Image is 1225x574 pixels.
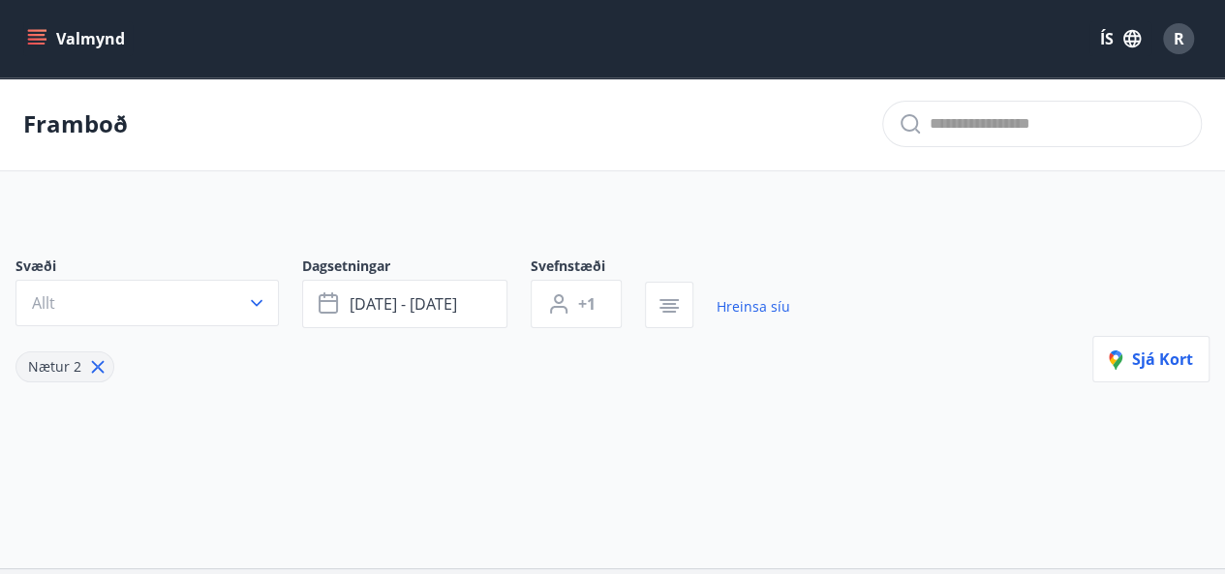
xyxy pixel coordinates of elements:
button: ÍS [1089,21,1151,56]
div: Nætur 2 [15,351,114,382]
span: Svæði [15,257,302,280]
span: R [1174,28,1184,49]
span: Svefnstæði [531,257,645,280]
span: Nætur 2 [28,357,81,376]
span: Allt [32,292,55,314]
button: R [1155,15,1202,62]
button: Sjá kort [1092,336,1210,382]
button: +1 [531,280,622,328]
span: Sjá kort [1109,348,1193,370]
button: Allt [15,280,279,326]
button: menu [23,21,133,56]
button: [DATE] - [DATE] [302,280,507,328]
span: +1 [578,293,596,315]
span: [DATE] - [DATE] [350,293,457,315]
a: Hreinsa síu [717,286,790,328]
span: Dagsetningar [302,257,531,280]
p: Framboð [23,107,128,140]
